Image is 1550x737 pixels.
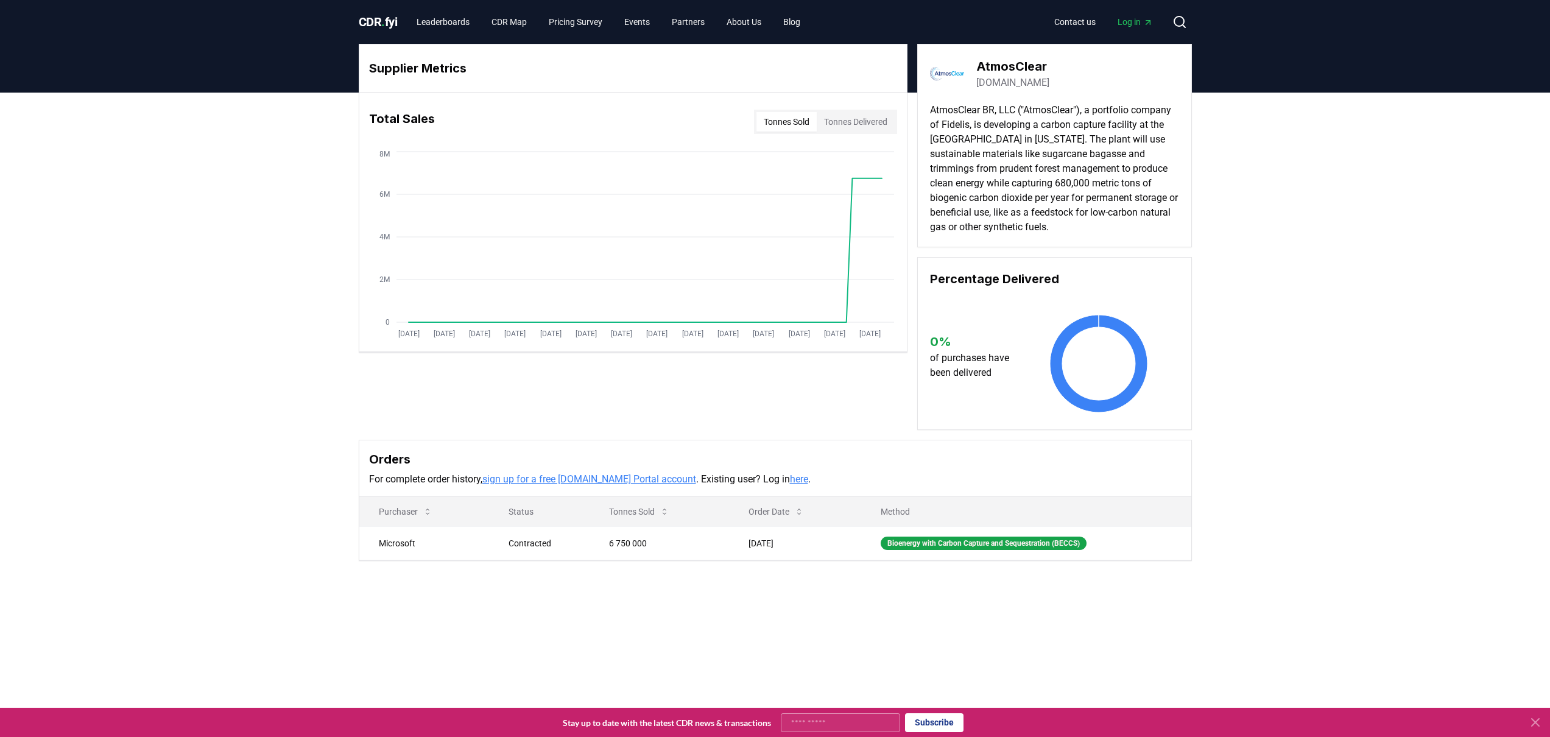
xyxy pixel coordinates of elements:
[646,330,668,338] tspan: [DATE]
[379,275,390,284] tspan: 2M
[379,150,390,158] tspan: 8M
[407,11,810,33] nav: Main
[369,499,442,524] button: Purchaser
[369,450,1182,468] h3: Orders
[359,526,489,560] td: Microsoft
[407,11,479,33] a: Leaderboards
[379,190,390,199] tspan: 6M
[682,330,703,338] tspan: [DATE]
[369,110,435,134] h3: Total Sales
[930,270,1179,288] h3: Percentage Delivered
[381,15,385,29] span: .
[930,351,1021,380] p: of purchases have been delivered
[930,103,1179,234] p: AtmosClear BR, LLC ("AtmosClear"), a portfolio company of Fidelis, is developing a carbon capture...
[433,330,454,338] tspan: [DATE]
[482,11,537,33] a: CDR Map
[509,537,580,549] div: Contracted
[590,526,729,560] td: 6 750 000
[788,330,809,338] tspan: [DATE]
[540,330,561,338] tspan: [DATE]
[717,11,771,33] a: About Us
[575,330,596,338] tspan: [DATE]
[756,112,817,132] button: Tonnes Sold
[739,499,814,524] button: Order Date
[379,233,390,241] tspan: 4M
[369,472,1182,487] p: For complete order history, . Existing user? Log in .
[398,330,419,338] tspan: [DATE]
[1044,11,1163,33] nav: Main
[499,506,580,518] p: Status
[729,526,861,560] td: [DATE]
[773,11,810,33] a: Blog
[753,330,774,338] tspan: [DATE]
[1044,11,1105,33] a: Contact us
[817,112,895,132] button: Tonnes Delivered
[469,330,490,338] tspan: [DATE]
[359,13,398,30] a: CDR.fyi
[881,537,1087,550] div: Bioenergy with Carbon Capture and Sequestration (BECCS)
[1108,11,1163,33] a: Log in
[662,11,714,33] a: Partners
[611,330,632,338] tspan: [DATE]
[369,59,897,77] h3: Supplier Metrics
[1118,16,1153,28] span: Log in
[504,330,526,338] tspan: [DATE]
[871,506,1181,518] p: Method
[930,57,964,91] img: AtmosClear-logo
[859,330,881,338] tspan: [DATE]
[359,15,398,29] span: CDR fyi
[976,76,1049,90] a: [DOMAIN_NAME]
[717,330,738,338] tspan: [DATE]
[976,57,1049,76] h3: AtmosClear
[823,330,845,338] tspan: [DATE]
[386,318,390,326] tspan: 0
[539,11,612,33] a: Pricing Survey
[482,473,696,485] a: sign up for a free [DOMAIN_NAME] Portal account
[599,499,679,524] button: Tonnes Sold
[930,333,1021,351] h3: 0 %
[615,11,660,33] a: Events
[790,473,808,485] a: here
